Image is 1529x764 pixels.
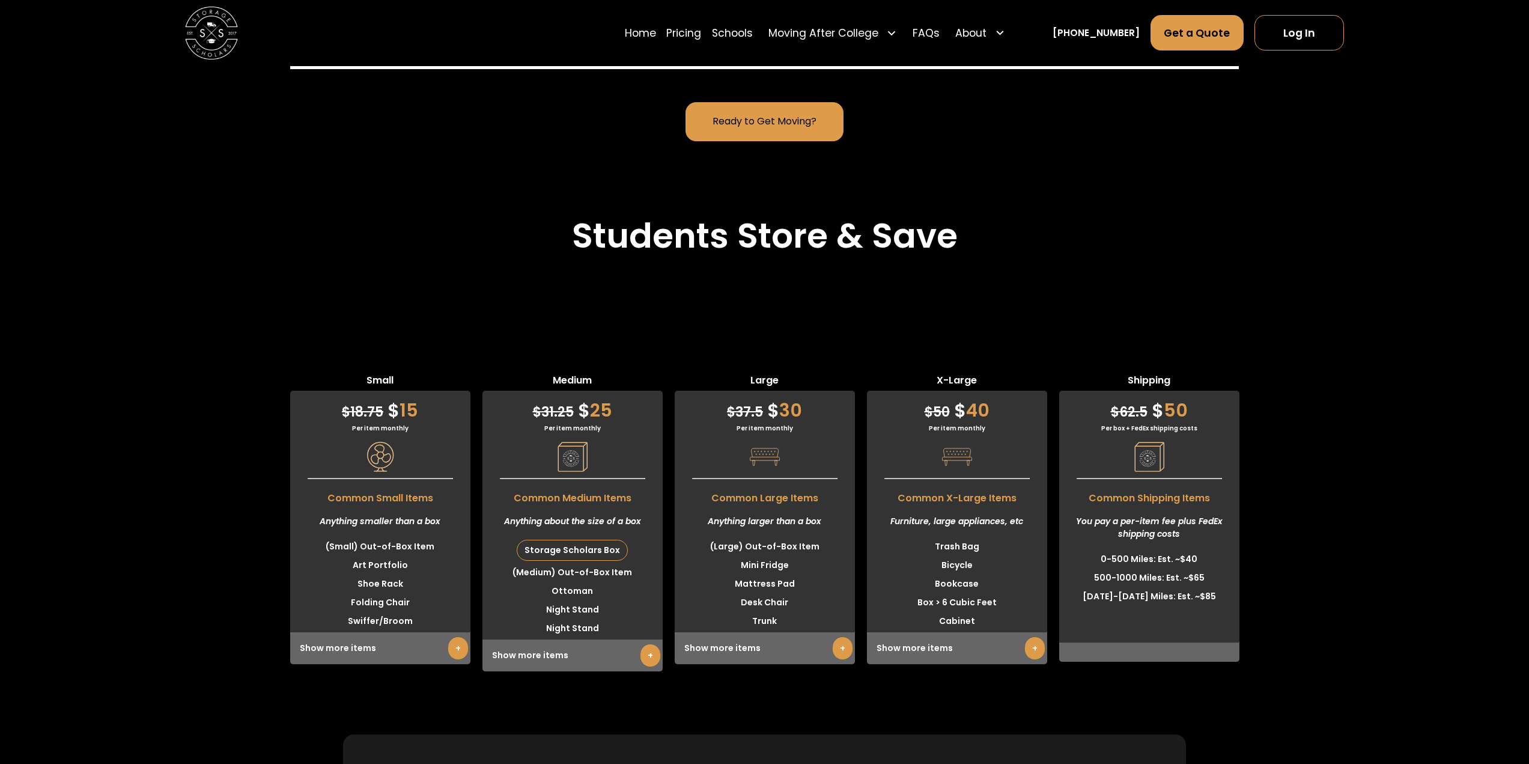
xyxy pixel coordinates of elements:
a: + [448,637,468,659]
span: $ [1152,397,1164,423]
img: Pricing Category Icon [1134,442,1164,472]
a: Schools [712,14,753,51]
span: Common X-Large Items [867,485,1047,506]
span: 50 [925,403,950,421]
a: Ready to Get Moving? [685,102,844,141]
li: [DATE]-[DATE] Miles: Est. ~$85 [1059,587,1239,606]
img: Pricing Category Icon [365,442,395,472]
li: Cabinet [867,612,1047,631]
span: Medium [482,373,663,391]
span: $ [1111,403,1119,421]
li: Art Portfolio [290,556,470,575]
span: $ [767,397,779,423]
span: Shipping [1059,373,1239,391]
div: Show more items [675,632,855,664]
li: Bookcase [867,575,1047,593]
div: Anything smaller than a box [290,506,470,537]
span: 31.25 [533,403,574,421]
li: Swiffer/Broom [290,612,470,631]
span: Common Large Items [675,485,855,506]
span: $ [578,397,590,423]
span: $ [388,397,400,423]
div: About [950,14,1011,51]
div: You pay a per-item fee plus FedEx shipping costs [1059,506,1239,550]
a: + [833,637,853,659]
div: Storage Scholars Box [517,540,627,560]
li: Box > 6 Cubic Feet [867,593,1047,612]
div: Furniture, large appliances, etc [867,506,1047,537]
li: Folding Chair [290,593,470,612]
span: $ [727,403,735,421]
span: Common Medium Items [482,485,663,506]
a: + [1025,637,1045,659]
span: $ [925,403,933,421]
div: Per item monthly [290,424,470,433]
div: 50 [1059,391,1239,424]
li: Desk Chair [675,593,855,612]
div: Moving After College [763,14,902,51]
a: FAQs [913,14,940,51]
span: 37.5 [727,403,763,421]
li: (Small) Out-of-Box Item [290,537,470,556]
li: Trunk [675,612,855,631]
span: Small [290,373,470,391]
a: [PHONE_NUMBER] [1053,26,1140,40]
a: Get a Quote [1151,15,1244,50]
a: Log In [1254,15,1344,50]
li: (Large) Out-of-Box Item [675,537,855,556]
a: Home [625,14,656,51]
div: Per box + FedEx shipping costs [1059,424,1239,433]
img: Storage Scholars main logo [185,7,238,60]
div: Anything larger than a box [675,506,855,537]
div: 25 [482,391,663,424]
img: Pricing Category Icon [558,442,588,472]
div: Moving After College [768,25,878,41]
div: 30 [675,391,855,424]
li: Mini Fridge [675,556,855,575]
div: About [955,25,986,41]
div: 15 [290,391,470,424]
li: 0-500 Miles: Est. ~$40 [1059,550,1239,569]
span: 18.75 [342,403,383,421]
div: 40 [867,391,1047,424]
div: Per item monthly [675,424,855,433]
li: 500-1000 Miles: Est. ~$65 [1059,569,1239,587]
li: (Medium) Out-of-Box Item [482,563,663,582]
div: Show more items [867,632,1047,664]
img: Pricing Category Icon [750,442,780,472]
div: Per item monthly [482,424,663,433]
a: + [640,644,660,667]
span: $ [954,397,966,423]
li: Shoe Rack [290,575,470,593]
li: Night Stand [482,619,663,638]
li: Mattress Pad [675,575,855,593]
span: Large [675,373,855,391]
li: Ottoman [482,582,663,601]
div: Per item monthly [867,424,1047,433]
div: Show more items [482,640,663,671]
div: Show more items [290,632,470,664]
span: Common Shipping Items [1059,485,1239,506]
li: Trash Bag [867,537,1047,556]
li: Night Stand [482,601,663,619]
span: X-Large [867,373,1047,391]
li: Bicycle [867,556,1047,575]
div: Anything about the size of a box [482,506,663,537]
a: Pricing [666,14,701,51]
img: Pricing Category Icon [942,442,972,472]
span: $ [342,403,350,421]
span: $ [533,403,541,421]
h2: Students Store & Save [572,215,958,256]
span: 62.5 [1111,403,1148,421]
span: Common Small Items [290,485,470,506]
